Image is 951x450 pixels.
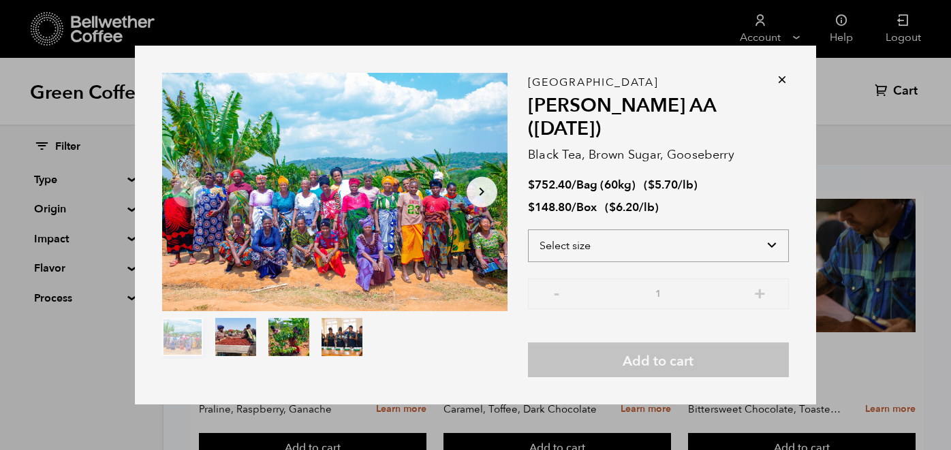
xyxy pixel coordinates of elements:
[528,95,789,140] h2: [PERSON_NAME] AA ([DATE])
[572,199,576,215] span: /
[528,199,572,215] bdi: 148.80
[609,199,639,215] bdi: 6.20
[648,177,655,193] span: $
[528,199,535,215] span: $
[678,177,693,193] span: /lb
[576,199,597,215] span: Box
[644,177,698,193] span: ( )
[548,285,565,299] button: -
[648,177,678,193] bdi: 5.70
[528,146,789,164] p: Black Tea, Brown Sugar, Gooseberry
[528,177,535,193] span: $
[528,177,572,193] bdi: 752.40
[609,199,616,215] span: $
[639,199,655,215] span: /lb
[751,285,768,299] button: +
[572,177,576,193] span: /
[576,177,636,193] span: Bag (60kg)
[605,199,659,215] span: ( )
[528,342,789,377] button: Add to cart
